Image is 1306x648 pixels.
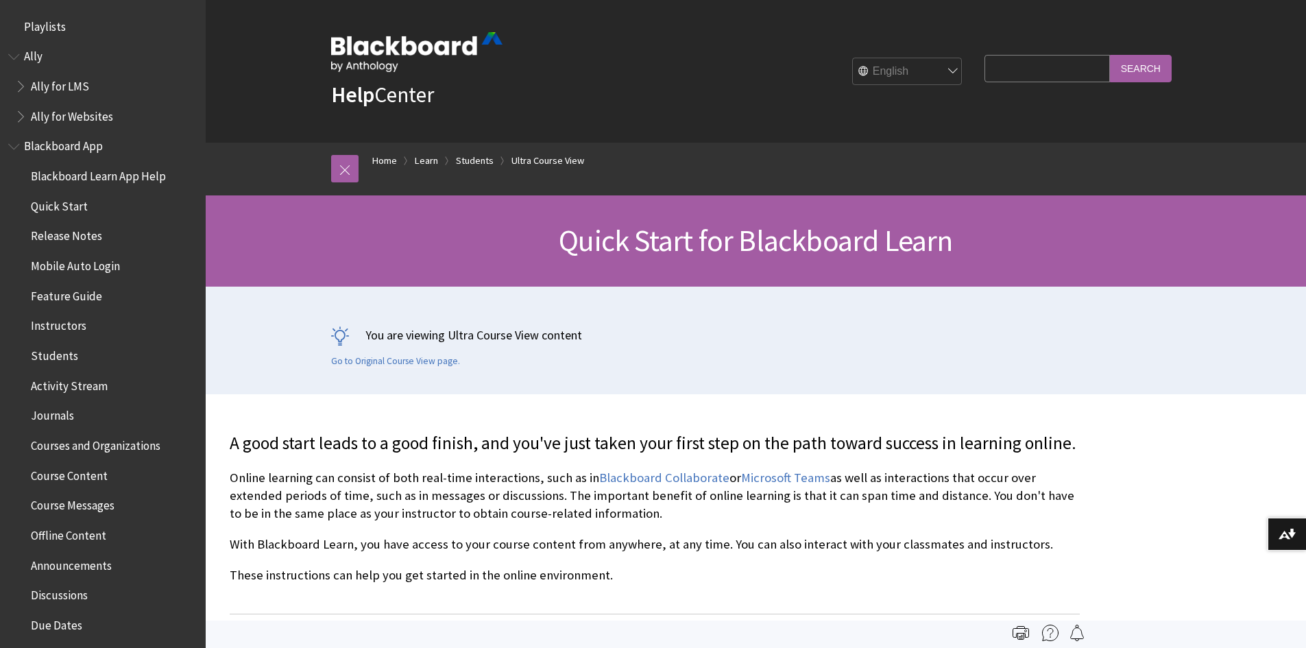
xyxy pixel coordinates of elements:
[331,326,1181,344] p: You are viewing Ultra Course View content
[31,584,88,602] span: Discussions
[1069,625,1085,641] img: Follow this page
[1013,625,1029,641] img: Print
[230,431,1080,456] p: A good start leads to a good finish, and you've just taken your first step on the path toward suc...
[331,355,460,368] a: Go to Original Course View page.
[1042,625,1059,641] img: More help
[31,165,166,183] span: Blackboard Learn App Help
[31,614,82,632] span: Due Dates
[331,81,434,108] a: HelpCenter
[599,470,729,486] a: Blackboard Collaborate
[31,554,112,573] span: Announcements
[31,464,108,483] span: Course Content
[853,58,963,86] select: Site Language Selector
[31,75,89,93] span: Ally for LMS
[415,152,438,169] a: Learn
[31,405,74,423] span: Journals
[31,434,160,453] span: Courses and Organizations
[31,494,114,513] span: Course Messages
[31,344,78,363] span: Students
[230,536,1080,553] p: With Blackboard Learn, you have access to your course content from anywhere, at any time. You can...
[31,254,120,273] span: Mobile Auto Login
[24,135,103,154] span: Blackboard App
[8,15,197,38] nav: Book outline for Playlists
[24,45,43,64] span: Ally
[741,470,830,486] a: Microsoft Teams
[31,315,86,333] span: Instructors
[331,32,503,72] img: Blackboard by Anthology
[31,374,108,393] span: Activity Stream
[1110,55,1172,82] input: Search
[456,152,494,169] a: Students
[31,105,113,123] span: Ally for Websites
[31,524,106,542] span: Offline Content
[31,195,88,213] span: Quick Start
[511,152,584,169] a: Ultra Course View
[559,221,952,259] span: Quick Start for Blackboard Learn
[230,469,1080,523] p: Online learning can consist of both real-time interactions, such as in or as well as interactions...
[31,225,102,243] span: Release Notes
[8,45,197,128] nav: Book outline for Anthology Ally Help
[331,81,374,108] strong: Help
[372,152,397,169] a: Home
[24,15,66,34] span: Playlists
[230,566,1080,584] p: These instructions can help you get started in the online environment.
[31,285,102,303] span: Feature Guide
